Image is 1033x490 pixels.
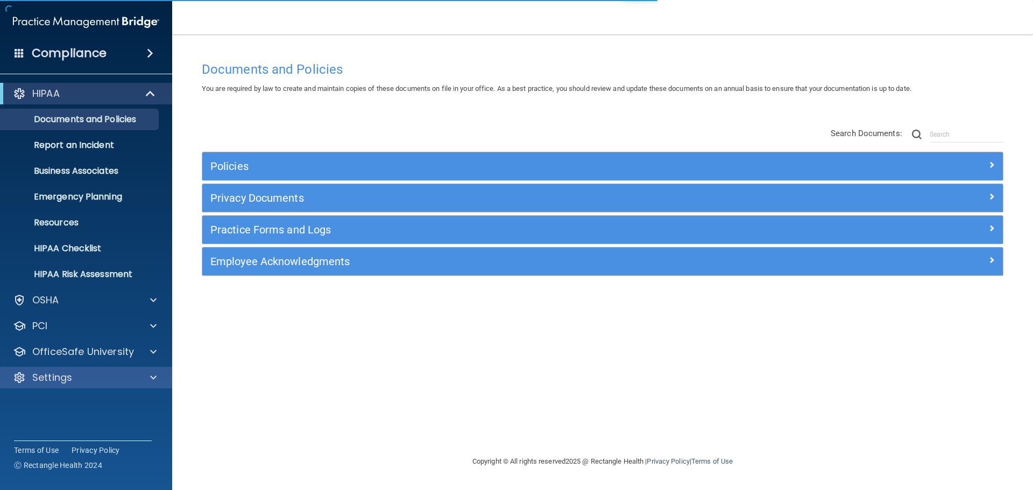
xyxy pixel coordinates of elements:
p: HIPAA [32,87,60,100]
h5: Practice Forms and Logs [210,224,795,236]
a: Practice Forms and Logs [210,221,995,238]
h5: Employee Acknowledgments [210,255,795,267]
p: Resources [7,217,154,228]
span: You are required by law to create and maintain copies of these documents on file in your office. ... [202,84,911,93]
div: Copyright © All rights reserved 2025 @ Rectangle Health | | [406,444,799,479]
a: PCI [13,319,157,332]
a: HIPAA [13,87,156,100]
p: Emergency Planning [7,191,154,202]
img: PMB logo [13,11,159,33]
img: ic-search.3b580494.png [912,130,922,139]
p: Report an Incident [7,140,154,151]
p: OSHA [32,294,59,307]
a: Privacy Documents [210,189,995,207]
span: Search Documents: [831,129,902,138]
a: Terms of Use [691,457,733,465]
a: Terms of Use [14,445,59,456]
h4: Compliance [32,46,107,61]
a: OfficeSafe University [13,345,157,358]
h5: Privacy Documents [210,192,795,204]
a: Employee Acknowledgments [210,253,995,270]
a: Settings [13,371,157,384]
p: Business Associates [7,166,154,176]
a: Privacy Policy [647,457,689,465]
h5: Policies [210,160,795,172]
p: HIPAA Risk Assessment [7,269,154,280]
h4: Documents and Policies [202,62,1003,76]
a: Policies [210,158,995,175]
a: OSHA [13,294,157,307]
p: Documents and Policies [7,114,154,125]
a: Privacy Policy [72,445,120,456]
p: PCI [32,319,47,332]
input: Search [930,126,1003,143]
span: Ⓒ Rectangle Health 2024 [14,460,102,471]
p: HIPAA Checklist [7,243,154,254]
p: OfficeSafe University [32,345,134,358]
p: Settings [32,371,72,384]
